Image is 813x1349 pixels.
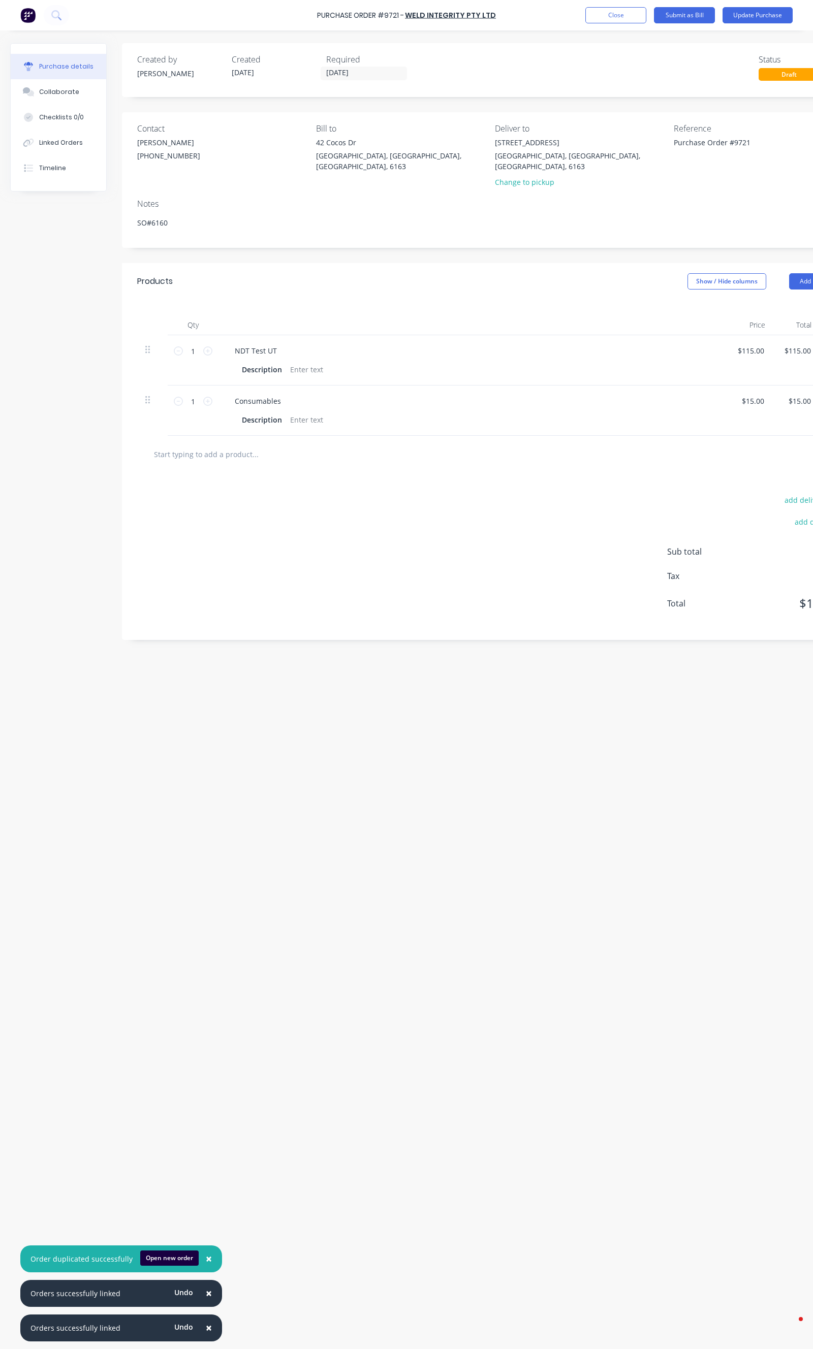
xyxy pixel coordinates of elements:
button: Undo [169,1320,199,1335]
span: × [206,1321,212,1335]
button: Checklists 0/0 [11,105,106,130]
div: Order duplicated successfully [30,1254,133,1264]
input: Start typing to add a product... [153,444,357,464]
div: Checklists 0/0 [39,113,84,122]
button: Close [196,1247,222,1271]
div: Price [727,315,773,335]
button: Collaborate [11,79,106,105]
div: [PERSON_NAME] [137,137,200,148]
button: Purchase details [11,54,106,79]
button: Timeline [11,155,106,181]
span: × [206,1251,212,1266]
div: Created by [137,53,224,66]
div: Orders successfully linked [30,1323,120,1333]
span: Total [667,597,743,609]
button: Close [196,1281,222,1306]
div: Products [137,275,173,287]
div: [STREET_ADDRESS] [495,137,666,148]
img: Factory [20,8,36,23]
div: Required [326,53,413,66]
div: Collaborate [39,87,79,97]
div: Change to pickup [495,177,666,187]
span: × [206,1286,212,1300]
span: Sub total [667,545,743,558]
a: WELD INTEGRITY PTY LTD [405,10,496,20]
div: Description [238,412,286,427]
div: 42 Cocos Dr [316,137,487,148]
iframe: Intercom live chat [778,1314,803,1339]
button: Linked Orders [11,130,106,155]
div: Linked Orders [39,138,83,147]
div: Created [232,53,318,66]
div: Purchase details [39,62,93,71]
div: [PHONE_NUMBER] [137,150,200,161]
div: Consumables [227,394,289,408]
div: Qty [168,315,218,335]
button: Update Purchase [723,7,793,23]
button: Close [585,7,646,23]
div: Orders successfully linked [30,1288,120,1299]
span: Tax [667,570,743,582]
button: Close [196,1316,222,1340]
div: [GEOGRAPHIC_DATA], [GEOGRAPHIC_DATA], [GEOGRAPHIC_DATA], 6163 [316,150,487,172]
div: [PERSON_NAME] [137,68,224,79]
div: Description [238,362,286,377]
textarea: Purchase Order #9721 [674,137,801,160]
button: Submit as Bill [654,7,715,23]
button: Show / Hide columns [687,273,766,290]
button: Undo [169,1285,199,1300]
button: Open new order [140,1250,199,1266]
div: Deliver to [495,122,666,135]
div: Contact [137,122,308,135]
div: Bill to [316,122,487,135]
div: NDT Test UT [227,343,285,358]
div: Purchase Order #9721 - [317,10,404,21]
div: [GEOGRAPHIC_DATA], [GEOGRAPHIC_DATA], [GEOGRAPHIC_DATA], 6163 [495,150,666,172]
div: Timeline [39,164,66,173]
